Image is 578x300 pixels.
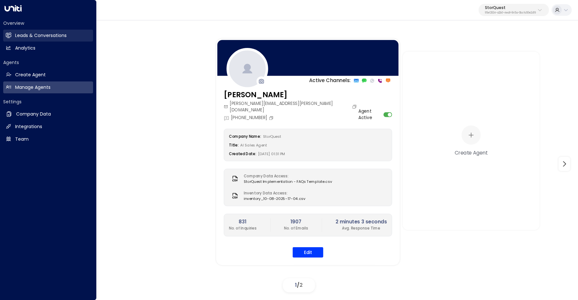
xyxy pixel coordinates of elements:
[15,136,29,143] h2: Team
[3,98,93,105] h2: Settings
[229,225,257,231] p: No. of Inquiries
[292,247,323,257] button: Edit
[15,32,67,39] h2: Leads & Conversations
[485,6,536,10] p: StorQuest
[358,108,382,121] label: Agent Active
[283,278,315,292] div: /
[284,218,308,226] h2: 1907
[455,149,488,156] div: Create Agent
[15,84,51,91] h2: Manage Agents
[224,115,275,121] div: [PHONE_NUMBER]
[15,71,46,78] h2: Create Agent
[299,281,303,289] span: 2
[229,134,261,139] label: Company Name:
[240,142,267,147] span: AI Sales Agent
[15,45,35,52] h2: Analytics
[3,133,93,145] a: Team
[229,151,256,156] label: Created Date:
[16,111,51,117] h2: Company Data
[229,142,238,147] label: Title:
[295,281,297,289] span: 1
[224,100,358,113] div: [PERSON_NAME][EMAIL_ADDRESS][PERSON_NAME][DOMAIN_NAME]
[258,151,285,156] span: [DATE] 01:31 PM
[243,196,305,201] span: inventory_10-08-2025-17-04.csv
[3,30,93,42] a: Leads & Conversations
[3,42,93,54] a: Analytics
[15,123,42,130] h2: Integrations
[3,69,93,81] a: Create Agent
[284,225,308,231] p: No. of Emails
[224,89,358,100] h3: [PERSON_NAME]
[243,173,329,179] label: Company Data Access:
[352,104,358,109] button: Copy
[3,108,93,120] a: Company Data
[269,115,275,120] button: Copy
[243,179,332,184] span: StorQuest Implementation - FAQs Template.csv
[309,77,351,84] p: Active Channels:
[263,134,281,139] span: StorQuest
[3,81,93,93] a: Manage Agents
[335,225,387,231] p: Avg. Response Time
[335,218,387,226] h2: 2 minutes 3 seconds
[3,121,93,133] a: Integrations
[485,12,536,14] p: 95e12634-a2b0-4ea9-845a-0bcfa50e2d19
[479,4,549,16] button: StorQuest95e12634-a2b0-4ea9-845a-0bcfa50e2d19
[229,218,257,226] h2: 831
[243,190,302,196] label: Inventory Data Access:
[3,59,93,66] h2: Agents
[3,20,93,26] h2: Overview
